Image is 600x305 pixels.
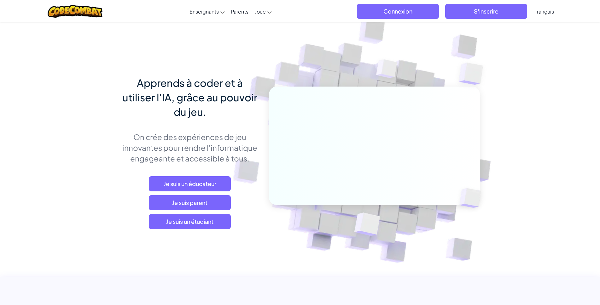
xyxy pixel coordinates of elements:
[120,132,259,164] p: On crée des expériences de jeu innovantes pour rendre l'informatique engageante et accessible à t...
[186,3,228,20] a: Enseignants
[445,4,527,19] button: S'inscrire
[228,3,252,20] a: Parents
[255,8,266,15] span: Joue
[339,199,395,251] img: Overlap cubes
[532,3,557,20] a: français
[357,4,439,19] button: Connexion
[189,8,219,15] span: Enseignants
[149,176,231,191] a: Je suis un éducateur
[48,5,103,18] img: CodeCombat logo
[535,8,554,15] span: français
[446,47,501,100] img: Overlap cubes
[122,76,257,118] span: Apprends à coder et à utiliser l'IA, grâce au pouvoir du jeu.
[252,3,275,20] a: Joue
[149,214,231,229] button: Je suis un étudiant
[449,175,496,221] img: Overlap cubes
[149,195,231,210] a: Je suis parent
[364,47,410,94] img: Overlap cubes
